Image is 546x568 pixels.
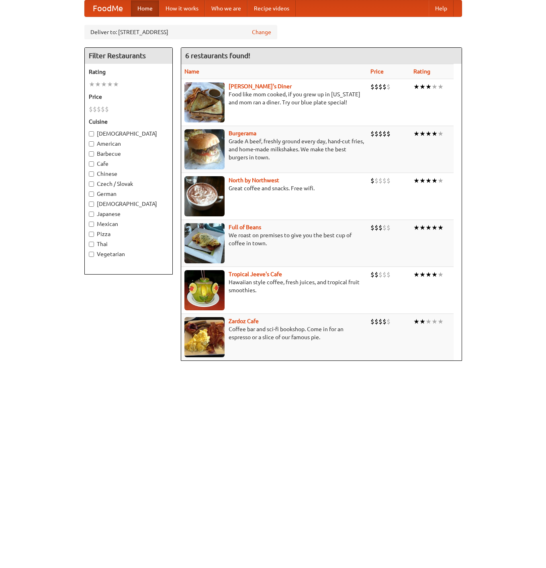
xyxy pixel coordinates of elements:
[386,82,391,91] li: $
[382,129,386,138] li: $
[89,150,168,158] label: Barbecue
[229,271,282,277] b: Tropical Jeeve's Cafe
[438,176,444,185] li: ★
[89,105,93,114] li: $
[413,68,430,75] a: Rating
[431,129,438,138] li: ★
[89,240,168,248] label: Thai
[229,224,261,230] b: Full of Beans
[229,318,259,324] a: Zardoz Cafe
[386,176,391,185] li: $
[85,0,131,16] a: FoodMe
[89,141,94,147] input: American
[419,129,425,138] li: ★
[378,82,382,91] li: $
[386,223,391,232] li: $
[89,131,94,136] input: [DEMOGRAPHIC_DATA]
[438,270,444,279] li: ★
[89,242,94,247] input: Thai
[413,176,419,185] li: ★
[205,0,247,16] a: Who we are
[370,82,374,91] li: $
[89,161,94,167] input: Cafe
[89,250,168,258] label: Vegetarian
[107,80,113,89] li: ★
[89,230,168,238] label: Pizza
[184,223,225,263] img: beans.jpg
[431,317,438,326] li: ★
[89,202,94,207] input: [DEMOGRAPHIC_DATA]
[378,223,382,232] li: $
[89,160,168,168] label: Cafe
[89,191,94,197] input: German
[378,317,382,326] li: $
[370,270,374,279] li: $
[229,83,292,90] a: [PERSON_NAME]'s Diner
[185,52,250,59] ng-pluralize: 6 restaurants found!
[370,223,374,232] li: $
[229,177,279,183] a: North by Northwest
[85,48,172,64] h4: Filter Restaurants
[370,68,384,75] a: Price
[382,223,386,232] li: $
[184,68,199,75] a: Name
[370,176,374,185] li: $
[438,82,444,91] li: ★
[89,212,94,217] input: Japanese
[101,80,107,89] li: ★
[89,171,94,177] input: Chinese
[184,184,364,192] p: Great coffee and snacks. Free wifi.
[413,223,419,232] li: ★
[101,105,105,114] li: $
[378,270,382,279] li: $
[252,28,271,36] a: Change
[89,140,168,148] label: American
[229,130,256,136] a: Burgerama
[374,129,378,138] li: $
[374,82,378,91] li: $
[184,90,364,106] p: Food like mom cooked, if you grew up in [US_STATE] and mom ran a diner. Try our blue plate special!
[413,317,419,326] li: ★
[184,176,225,216] img: north.jpg
[374,176,378,185] li: $
[419,223,425,232] li: ★
[425,176,431,185] li: ★
[374,317,378,326] li: $
[89,118,168,126] h5: Cuisine
[89,130,168,138] label: [DEMOGRAPHIC_DATA]
[431,176,438,185] li: ★
[105,105,109,114] li: $
[89,180,168,188] label: Czech / Slovak
[89,220,168,228] label: Mexican
[89,151,94,157] input: Barbecue
[95,80,101,89] li: ★
[89,190,168,198] label: German
[413,129,419,138] li: ★
[131,0,159,16] a: Home
[93,105,97,114] li: $
[386,129,391,138] li: $
[370,317,374,326] li: $
[184,82,225,122] img: sallys.jpg
[419,82,425,91] li: ★
[425,82,431,91] li: ★
[438,129,444,138] li: ★
[425,317,431,326] li: ★
[438,317,444,326] li: ★
[159,0,205,16] a: How it works
[419,270,425,279] li: ★
[89,68,168,76] h5: Rating
[89,222,94,227] input: Mexican
[89,181,94,187] input: Czech / Slovak
[370,129,374,138] li: $
[382,82,386,91] li: $
[425,129,431,138] li: ★
[386,317,391,326] li: $
[184,270,225,310] img: jeeves.jpg
[419,317,425,326] li: ★
[184,325,364,341] p: Coffee bar and sci-fi bookshop. Come in for an espresso or a slice of our famous pie.
[431,223,438,232] li: ★
[382,317,386,326] li: $
[97,105,101,114] li: $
